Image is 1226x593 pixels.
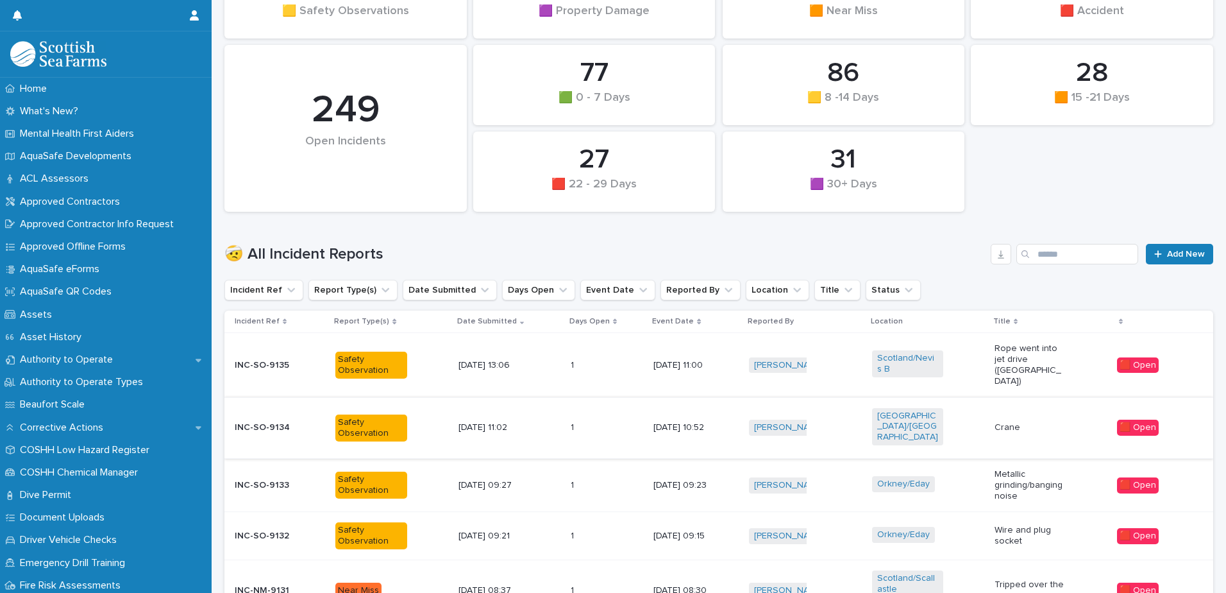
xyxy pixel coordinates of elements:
[995,422,1066,433] p: Crane
[744,4,943,31] div: 🟧 Near Miss
[403,280,497,300] button: Date Submitted
[235,314,280,329] p: Incident Ref
[1146,244,1213,264] a: Add New
[15,467,148,479] p: COSHH Chemical Manager
[877,353,938,375] a: Scotland/Nevis B
[571,477,576,491] p: 1
[653,480,725,491] p: [DATE] 09:23
[748,314,794,329] p: Reported By
[15,511,115,524] p: Document Uploads
[866,280,921,300] button: Status
[15,263,110,275] p: AquaSafe eForms
[15,354,123,366] p: Authority to Operate
[335,522,407,549] div: Safety Observation
[224,458,1213,511] tr: INC-SO-9133Safety Observation[DATE] 09:2711 [DATE] 09:23[PERSON_NAME] Orkney/Eday Metallic grindi...
[744,144,943,176] div: 31
[15,105,88,117] p: What's New?
[15,150,142,162] p: AquaSafe Developments
[660,280,741,300] button: Reported By
[877,529,930,540] a: Orkney/Eday
[246,87,445,133] div: 249
[571,528,576,542] p: 1
[15,196,130,208] p: Approved Contractors
[224,512,1213,560] tr: INC-SO-9132Safety Observation[DATE] 09:2111 [DATE] 09:15[PERSON_NAME] Orkney/Eday Wire and plug s...
[15,218,184,230] p: Approved Contractor Info Request
[495,91,694,118] div: 🟩 0 - 7 Days
[15,173,99,185] p: ACL Assessors
[744,57,943,89] div: 86
[502,280,575,300] button: Days Open
[495,144,694,176] div: 27
[495,178,694,205] div: 🟥 22 - 29 Days
[15,128,144,140] p: Mental Health First Aiders
[754,360,824,371] a: [PERSON_NAME]
[653,422,725,433] p: [DATE] 10:52
[1117,420,1159,436] div: 🟥 Open
[571,357,576,371] p: 1
[15,376,153,388] p: Authority to Operate Types
[995,343,1066,386] p: Rope went into jet drive ([GEOGRAPHIC_DATA])
[877,411,938,443] a: [GEOGRAPHIC_DATA]/[GEOGRAPHIC_DATA]
[15,557,135,569] p: Emergency Drill Training
[15,580,131,592] p: Fire Risk Assessments
[15,286,122,298] p: AquaSafe QR Codes
[653,531,725,542] p: [DATE] 09:15
[877,479,930,490] a: Orkney/Eday
[993,314,1011,329] p: Title
[335,352,407,379] div: Safety Observation
[15,241,136,253] p: Approved Offline Forms
[458,480,530,491] p: [DATE] 09:27
[580,280,655,300] button: Event Date
[1167,250,1205,259] span: Add New
[246,135,445,175] div: Open Incidents
[335,472,407,499] div: Safety Observation
[495,57,694,89] div: 77
[235,480,306,491] p: INC-SO-9133
[814,280,861,300] button: Title
[15,331,92,343] p: Asset History
[995,525,1066,547] p: Wire and plug socket
[995,469,1066,501] p: Metallic grinding/banging noise
[457,314,517,329] p: Date Submitted
[1016,244,1138,264] input: Search
[993,4,1191,31] div: 🟥 Accident
[458,360,530,371] p: [DATE] 13:06
[1117,477,1159,494] div: 🟥 Open
[15,422,113,434] p: Corrective Actions
[224,245,986,264] h1: 🤕 All Incident Reports
[744,91,943,118] div: 🟨 8 -14 Days
[15,489,81,501] p: Dive Permit
[993,91,1191,118] div: 🟧 15 -21 Days
[10,41,106,67] img: bPIBxiqnSb2ggTQWdOVV
[15,534,127,546] p: Driver Vehicle Checks
[15,83,57,95] p: Home
[224,280,303,300] button: Incident Ref
[754,480,824,491] a: [PERSON_NAME]
[871,314,903,329] p: Location
[746,280,809,300] button: Location
[224,333,1213,397] tr: INC-SO-9135Safety Observation[DATE] 13:0611 [DATE] 11:00[PERSON_NAME] Scotland/Nevis B Rope went ...
[235,422,306,433] p: INC-SO-9134
[15,399,95,411] p: Beaufort Scale
[569,314,610,329] p: Days Open
[458,422,530,433] p: [DATE] 11:02
[744,178,943,205] div: 🟪 30+ Days
[334,314,389,329] p: Report Type(s)
[335,415,407,442] div: Safety Observation
[235,360,306,371] p: INC-SO-9135
[571,420,576,433] p: 1
[224,397,1213,458] tr: INC-SO-9134Safety Observation[DATE] 11:0211 [DATE] 10:52[PERSON_NAME] [GEOGRAPHIC_DATA]/[GEOGRAPH...
[754,531,824,542] a: [PERSON_NAME]
[653,360,725,371] p: [DATE] 11:00
[458,531,530,542] p: [DATE] 09:21
[495,4,694,31] div: 🟪 Property Damage
[1117,528,1159,544] div: 🟥 Open
[754,422,824,433] a: [PERSON_NAME]
[15,444,160,456] p: COSHH Low Hazard Register
[993,57,1191,89] div: 28
[235,531,306,542] p: INC-SO-9132
[1117,357,1159,374] div: 🟥 Open
[308,280,398,300] button: Report Type(s)
[652,314,694,329] p: Event Date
